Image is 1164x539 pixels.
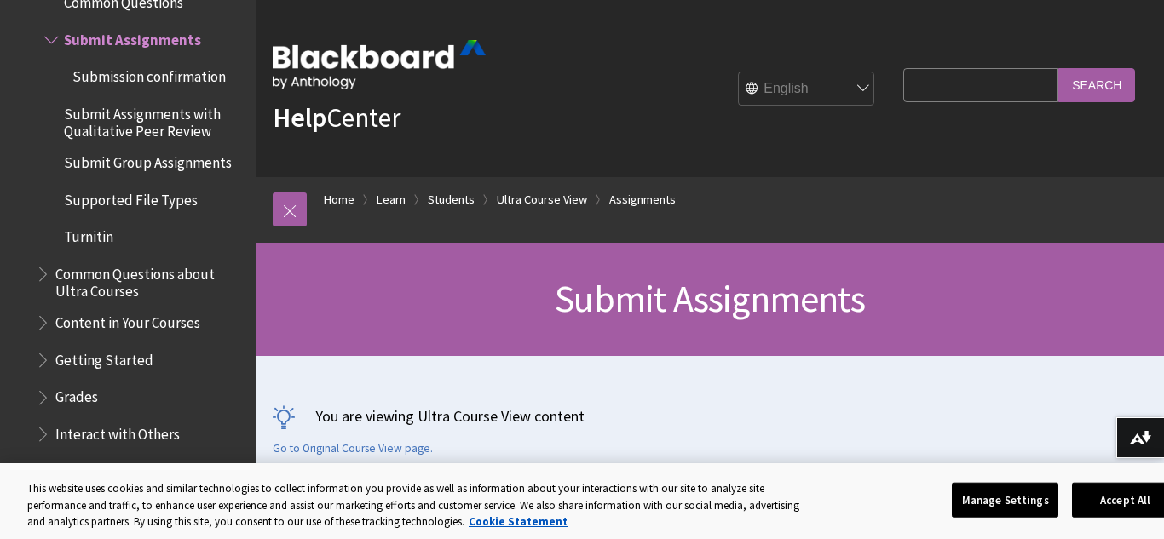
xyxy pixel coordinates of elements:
span: Content in Your Courses [55,308,200,331]
a: More information about your privacy, opens in a new tab [469,514,568,529]
img: Blackboard by Anthology [273,40,486,89]
span: Supported File Types [64,186,198,209]
p: You are viewing Ultra Course View content [273,405,1147,427]
a: Go to Original Course View page. [273,441,433,456]
button: Manage Settings [952,482,1058,518]
a: Learn [377,189,406,210]
a: Ultra Course View [497,189,587,210]
a: Assignments [609,189,676,210]
input: Search [1058,68,1135,101]
span: Navigate Inside an Ultra Course [55,457,244,497]
span: Submit Assignments [555,275,865,322]
span: Interact with Others [55,420,180,443]
span: Turnitin [64,223,113,246]
a: Students [428,189,475,210]
div: This website uses cookies and similar technologies to collect information you provide as well as ... [27,480,815,530]
span: Submit Assignments with Qualitative Peer Review [64,100,244,140]
a: HelpCenter [273,100,400,135]
span: Getting Started [55,346,153,369]
span: Grades [55,383,98,406]
select: Site Language Selector [739,72,875,106]
span: Submit Assignments [64,26,201,49]
strong: Help [273,100,326,135]
span: Submission confirmation [72,62,226,85]
span: Common Questions about Ultra Courses [55,260,244,300]
a: Home [324,189,354,210]
span: Submit Group Assignments [64,148,232,171]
